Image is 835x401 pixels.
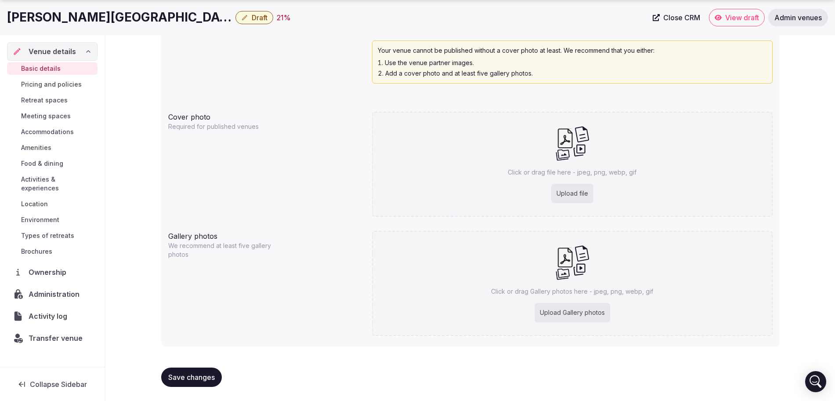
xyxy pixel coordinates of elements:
p: Required for published venues [168,122,281,131]
a: View draft [709,9,765,26]
span: Retreat spaces [21,96,68,105]
span: Food & dining [21,159,63,168]
a: Ownership [7,263,98,281]
a: Activity log [7,307,98,325]
span: Location [21,200,48,208]
a: Meeting spaces [7,110,98,122]
span: Types of retreats [21,231,74,240]
span: Activities & experiences [21,175,94,193]
span: Activity log [29,311,71,321]
a: Amenities [7,142,98,154]
span: Venue details [29,46,76,57]
a: Food & dining [7,157,98,170]
span: Brochures [21,247,52,256]
a: Retreat spaces [7,94,98,106]
button: 21% [277,12,291,23]
p: Click or drag Gallery photos here - jpeg, png, webp, gif [491,287,653,296]
a: Location [7,198,98,210]
a: Pricing and policies [7,78,98,91]
span: Pricing and policies [21,80,82,89]
span: Amenities [21,143,51,152]
li: Add a cover photo and at least five gallery photos. [378,69,767,78]
h1: [PERSON_NAME][GEOGRAPHIC_DATA] [GEOGRAPHIC_DATA] [7,9,232,26]
button: Save changes [161,368,222,387]
span: View draft [725,13,759,22]
a: Brochures [7,245,98,258]
div: 21 % [277,12,291,23]
button: Transfer venue [7,329,98,347]
button: Collapse Sidebar [7,375,98,394]
span: Collapse Sidebar [30,380,87,389]
span: Save changes [168,373,215,382]
div: Gallery photos [168,227,365,241]
a: Administration [7,285,98,303]
a: Admin venues [768,9,828,26]
div: Open Intercom Messenger [805,371,826,392]
div: Upload file [551,184,593,203]
span: Administration [29,289,83,299]
button: Draft [235,11,273,24]
a: Activities & experiences [7,173,98,194]
span: Environment [21,215,59,224]
span: Accommodations [21,128,74,136]
span: Transfer venue [29,333,83,343]
li: Use the venue partner images. [378,58,767,67]
span: Meeting spaces [21,112,71,120]
p: We recommend at least five gallery photos [168,241,281,259]
a: Basic details [7,62,98,75]
span: Draft [252,13,267,22]
span: Close CRM [663,13,700,22]
p: Click or drag file here - jpeg, png, webp, gif [508,168,636,177]
a: Environment [7,214,98,226]
a: Accommodations [7,126,98,138]
p: Your venue cannot be published without a cover photo at least. We recommend that you either: [378,46,767,55]
div: Cover photo [168,108,365,122]
div: Upload Gallery photos [535,303,610,322]
a: Types of retreats [7,230,98,242]
a: Close CRM [647,9,705,26]
span: Ownership [29,267,70,277]
span: Basic details [21,64,61,73]
span: Admin venues [774,13,822,22]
